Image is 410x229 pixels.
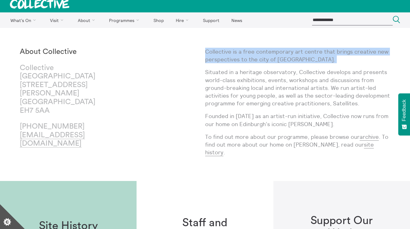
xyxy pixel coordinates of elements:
a: Support [197,12,225,28]
a: News [226,12,247,28]
a: Programmes [104,12,147,28]
p: Founded in [DATE] as an artist-run initiative, Collective now runs from our home on Edinburgh’s i... [205,112,391,128]
span: Feedback [401,99,407,121]
p: Collective [GEOGRAPHIC_DATA] [STREET_ADDRESS][PERSON_NAME] [GEOGRAPHIC_DATA] EH7 5AA [20,64,112,115]
a: site history [205,141,374,156]
p: To find out more about our programme, please browse our . To find out more about our home on [PER... [205,133,391,156]
p: Collective is a free contemporary art centre that brings creative new perspectives to the city of... [205,48,391,63]
a: Visit [45,12,71,28]
a: [EMAIL_ADDRESS][DOMAIN_NAME] [20,131,85,148]
button: Feedback - Show survey [398,93,410,135]
a: archive [360,133,379,141]
strong: About Collective [20,48,77,55]
a: What's On [5,12,44,28]
a: About [72,12,103,28]
p: Situated in a heritage observatory, Collective develops and presents world-class exhibitions, eve... [205,68,391,107]
a: Shop [148,12,169,28]
a: Hire [171,12,197,28]
p: [PHONE_NUMBER] [20,122,112,148]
